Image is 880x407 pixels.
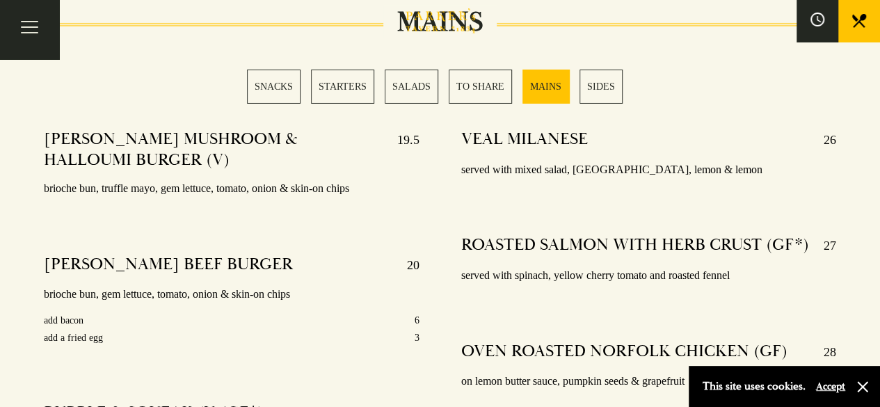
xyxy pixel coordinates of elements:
[385,70,438,104] a: 3 / 6
[810,129,836,151] p: 26
[247,70,301,104] a: 1 / 6
[461,372,836,392] p: on lemon butter sauce, pumpkin seeds & grapefruit
[810,341,836,363] p: 28
[461,129,588,151] h4: VEAL MILANESE
[579,70,623,104] a: 6 / 6
[383,6,497,39] h2: MAINS
[44,329,103,346] p: add a fried egg
[44,254,293,276] h4: [PERSON_NAME] BEEF BURGER
[44,312,83,329] p: add bacon
[816,380,845,393] button: Accept
[44,285,419,305] p: brioche bun, gem lettuce, tomato, onion & skin-on chips
[703,376,806,397] p: This site uses cookies.
[415,312,419,329] p: 6
[383,129,419,170] p: 19.5
[461,160,836,180] p: served with mixed salad, [GEOGRAPHIC_DATA], lemon & lemon
[44,179,419,199] p: brioche bun, truffle mayo, gem lettuce, tomato, onion & skin-on chips
[393,254,419,276] p: 20
[522,70,569,104] a: 5 / 6
[461,266,836,286] p: served with spinach, yellow cherry tomato and roasted fennel
[461,234,809,257] h4: ROASTED SALMON WITH HERB CRUST (GF*)
[461,341,787,363] h4: OVEN ROASTED NORFOLK CHICKEN (GF)
[810,234,836,257] p: 27
[311,70,374,104] a: 2 / 6
[856,380,870,394] button: Close and accept
[44,129,383,170] h4: [PERSON_NAME] MUSHROOM & HALLOUMI BURGER (V)
[415,329,419,346] p: 3
[449,70,512,104] a: 4 / 6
